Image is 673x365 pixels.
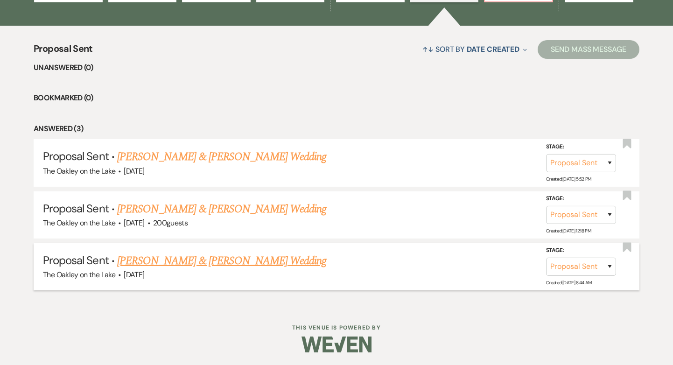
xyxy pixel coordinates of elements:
a: [PERSON_NAME] & [PERSON_NAME] Wedding [117,201,326,218]
a: [PERSON_NAME] & [PERSON_NAME] Wedding [117,148,326,165]
span: Proposal Sent [43,201,109,216]
span: Proposal Sent [34,42,93,62]
span: Created: [DATE] 8:44 AM [546,280,592,286]
span: The Oakley on the Lake [43,218,115,228]
li: Answered (3) [34,123,639,135]
li: Unanswered (0) [34,62,639,74]
label: Stage: [546,142,616,152]
button: Sort By Date Created [419,37,531,62]
span: The Oakley on the Lake [43,166,115,176]
span: ↑↓ [422,44,434,54]
span: Proposal Sent [43,149,109,163]
span: 200 guests [153,218,188,228]
label: Stage: [546,246,616,256]
span: Created: [DATE] 5:52 PM [546,176,591,182]
span: The Oakley on the Lake [43,270,115,280]
span: Proposal Sent [43,253,109,267]
span: [DATE] [124,270,144,280]
span: Date Created [467,44,519,54]
span: Created: [DATE] 12:18 PM [546,228,591,234]
img: Weven Logo [301,328,372,361]
button: Send Mass Message [538,40,639,59]
label: Stage: [546,194,616,204]
a: [PERSON_NAME] & [PERSON_NAME] Wedding [117,253,326,269]
span: [DATE] [124,218,144,228]
li: Bookmarked (0) [34,92,639,104]
span: [DATE] [124,166,144,176]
